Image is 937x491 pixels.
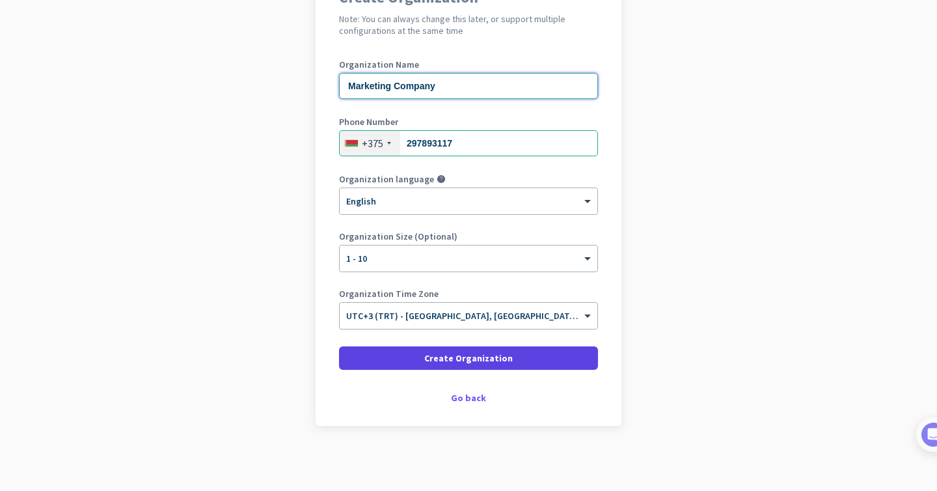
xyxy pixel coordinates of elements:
div: +375 [362,137,383,150]
label: Phone Number [339,117,598,126]
label: Organization language [339,175,434,184]
label: Organization Size (Optional) [339,232,598,241]
button: Create Organization [339,346,598,370]
label: Organization Time Zone [339,289,598,298]
i: help [437,175,446,184]
label: Organization Name [339,60,598,69]
span: Create Organization [424,352,513,365]
div: Go back [339,393,598,402]
input: 152 45-09-11 [339,130,598,156]
h2: Note: You can always change this later, or support multiple configurations at the same time [339,13,598,36]
input: What is the name of your organization? [339,73,598,99]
